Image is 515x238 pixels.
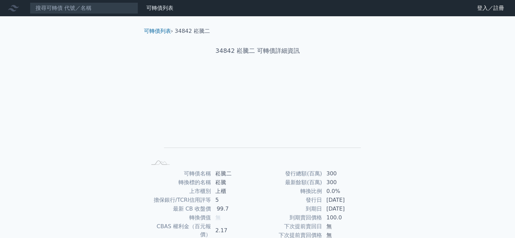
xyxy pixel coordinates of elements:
[322,187,369,196] td: 0.0%
[144,28,171,34] a: 可轉債列表
[322,213,369,222] td: 100.0
[147,178,211,187] td: 轉換標的名稱
[211,169,258,178] td: 崧騰二
[158,77,361,158] g: Chart
[258,196,322,204] td: 發行日
[258,178,322,187] td: 最新餘額(百萬)
[146,5,173,11] a: 可轉債列表
[211,187,258,196] td: 上櫃
[258,187,322,196] td: 轉換比例
[211,196,258,204] td: 5
[322,222,369,231] td: 無
[211,178,258,187] td: 崧騰
[258,169,322,178] td: 發行總額(百萬)
[322,196,369,204] td: [DATE]
[147,204,211,213] td: 最新 CB 收盤價
[147,213,211,222] td: 轉換價值
[147,169,211,178] td: 可轉債名稱
[147,196,211,204] td: 擔保銀行/TCRI信用評等
[322,169,369,178] td: 300
[147,187,211,196] td: 上市櫃別
[472,3,510,14] a: 登入／註冊
[144,27,173,35] li: ›
[258,213,322,222] td: 到期賣回價格
[258,204,322,213] td: 到期日
[175,27,210,35] li: 34842 崧騰二
[215,214,221,221] span: 無
[215,205,230,213] div: 99.7
[30,2,138,14] input: 搜尋可轉債 代號／名稱
[322,204,369,213] td: [DATE]
[138,46,377,56] h1: 34842 崧騰二 可轉債詳細資訊
[258,222,322,231] td: 下次提前賣回日
[322,178,369,187] td: 300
